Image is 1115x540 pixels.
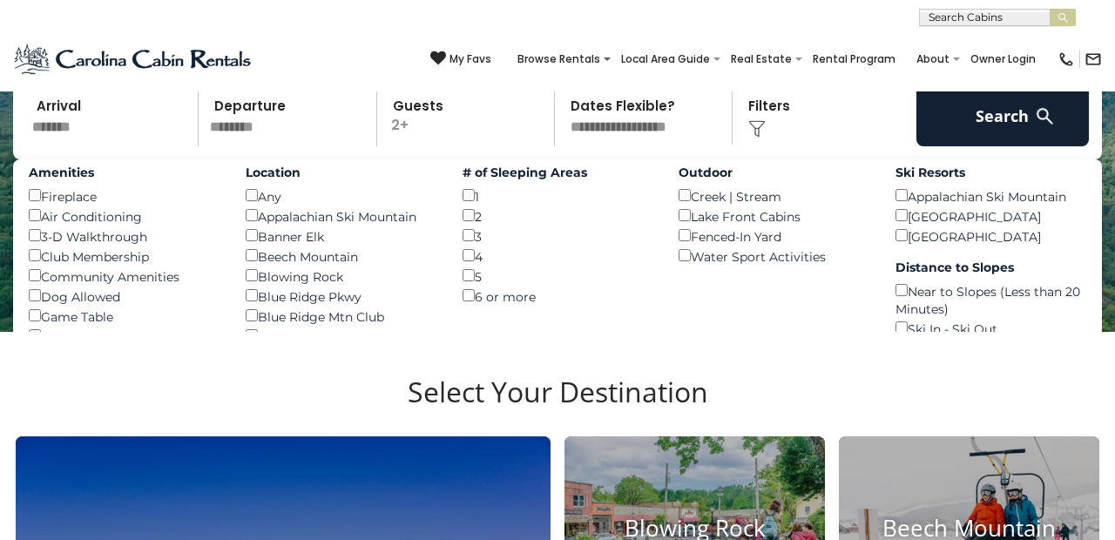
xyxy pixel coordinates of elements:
div: Creek | Stream [679,186,869,206]
div: Banner Elk [246,226,436,246]
img: Blue-2.png [13,42,254,77]
div: Ski In - Ski Out [895,318,1086,338]
div: 1 [463,186,653,206]
div: Appalachian Ski Mountain [895,186,1086,206]
div: Community Amenities [29,266,220,286]
a: Browse Rentals [509,47,609,71]
div: [GEOGRAPHIC_DATA] [895,226,1086,246]
div: Water Sport Activities [679,246,869,266]
div: Club Membership [29,246,220,266]
img: mail-regular-black.png [1085,51,1102,68]
label: Distance to Slopes [895,259,1086,276]
div: 2 [463,206,653,226]
div: 6 or more [463,286,653,306]
a: Local Area Guide [612,47,719,71]
div: Appalachian Ski Mountain [246,206,436,226]
div: 3 [463,226,653,246]
label: Location [246,164,436,181]
div: Fireplace [29,186,220,206]
div: Dog Allowed [29,286,220,306]
div: Boone [246,326,436,346]
div: Blue Ridge Pkwy [246,286,436,306]
div: 5 [463,266,653,286]
a: My Favs [430,51,491,68]
div: Air Conditioning [29,206,220,226]
div: Near to Slopes (Less than 20 Minutes) [895,280,1086,318]
label: Outdoor [679,164,869,181]
div: Any [246,186,436,206]
button: Search [916,85,1089,146]
div: [GEOGRAPHIC_DATA] [895,206,1086,226]
label: Ski Resorts [895,164,1086,181]
div: Blowing Rock [246,266,436,286]
div: Game Table [29,306,220,326]
a: Real Estate [722,47,801,71]
p: 2+ [382,85,554,146]
h3: Select Your Destination [13,375,1102,436]
div: Lake Front Cabins [679,206,869,226]
span: My Favs [449,51,491,67]
div: Fenced-In Yard [679,226,869,246]
div: Beech Mountain [246,246,436,266]
img: phone-regular-black.png [1058,51,1075,68]
a: Rental Program [804,47,904,71]
div: Blue Ridge Mtn Club [246,306,436,326]
a: Owner Login [962,47,1044,71]
div: Home Theatre [29,326,220,346]
a: About [908,47,958,71]
div: 3-D Walkthrough [29,226,220,246]
img: search-regular-white.png [1034,105,1056,127]
label: Amenities [29,164,220,181]
label: # of Sleeping Areas [463,164,653,181]
div: 4 [463,246,653,266]
img: filter--v1.png [748,120,766,138]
